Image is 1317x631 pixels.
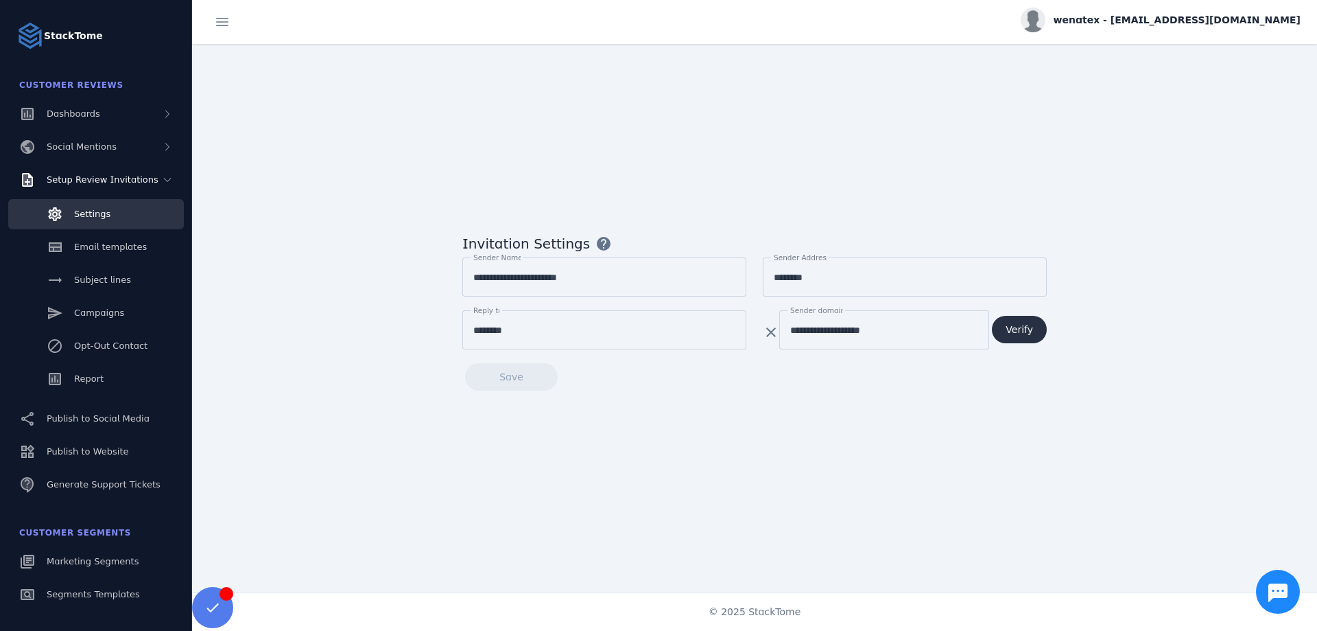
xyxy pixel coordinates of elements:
span: Invitation Settings [462,233,590,254]
span: Subject lines [74,275,131,285]
a: Campaigns [8,298,184,328]
mat-label: Reply to [473,306,503,314]
a: Marketing Segments [8,547,184,577]
mat-label: Sender Address [774,253,830,262]
button: wenatex - [EMAIL_ADDRESS][DOMAIN_NAME] [1021,8,1301,32]
img: profile.jpg [1021,8,1045,32]
span: wenatex - [EMAIL_ADDRESS][DOMAIN_NAME] [1054,13,1301,27]
a: Segments Templates [8,580,184,610]
button: Verify [992,316,1047,343]
a: Opt-Out Contact [8,331,184,361]
span: Marketing Segments [47,556,139,566]
mat-label: Sender domain [790,306,845,314]
a: Email templates [8,232,184,262]
a: Settings [8,199,184,229]
span: Setup Review Invitations [47,174,158,185]
a: Publish to Social Media [8,404,184,434]
mat-icon: clear [763,324,779,341]
strong: StackTome [44,29,103,43]
span: Generate Support Tickets [47,479,161,490]
span: Email templates [74,242,147,252]
a: Generate Support Tickets [8,470,184,500]
span: Verify [1006,325,1033,334]
span: Opt-Out Contact [74,341,147,351]
span: Customer Segments [19,528,131,538]
span: © 2025 StackTome [709,605,801,619]
span: Publish to Website [47,446,128,457]
span: Social Mentions [47,141,117,152]
img: Logo image [16,22,44,49]
span: Settings [74,209,110,219]
mat-label: Sender Name [473,253,523,262]
span: Publish to Social Media [47,413,150,424]
span: Customer Reviews [19,80,123,90]
span: Campaigns [74,308,124,318]
a: Publish to Website [8,437,184,467]
span: Report [74,374,104,384]
span: Dashboards [47,108,100,119]
a: Report [8,364,184,394]
span: Segments Templates [47,589,140,599]
a: Subject lines [8,265,184,295]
